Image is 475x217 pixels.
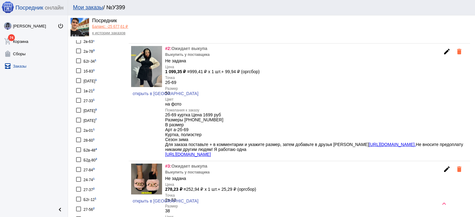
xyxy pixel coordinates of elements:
small: 2 [96,157,97,161]
mat-icon: edit [443,48,451,55]
label: Точка [165,193,176,198]
span: Ожидает выкупа [171,46,207,51]
div: Б2в-48 [83,145,97,154]
div: [DATE] [83,116,97,124]
small: 1 [93,128,95,131]
small: 1 [93,138,95,141]
div: 38 [165,208,178,213]
div: 27-33 [83,96,95,104]
label: Размер [165,86,178,91]
span: онлайн [45,5,63,11]
div: 1в-21 [83,86,95,94]
small: 2 [93,187,95,190]
label: Пожелания к заказу [165,108,468,112]
div: 2а-78 [83,47,95,55]
img: Qz4FbYJRhhYIc6pfO6_lT_tXgkZu8SKqFxA3Le48fQcgR1OpeUYbqlZ5sMW3E8dDdF8dJ3RfM9_dpKDwgIBpikVA.jpg [131,46,162,87]
mat-icon: add_shopping_cart [4,38,11,45]
div: 2в-63 [83,37,95,45]
div: [DATE] [83,106,97,114]
div: Не задана [165,176,186,181]
a: Мои заказы [73,4,103,10]
label: Цена [165,182,256,187]
small: 1 [95,59,96,62]
mat-icon: power_settings_new [58,23,64,29]
mat-icon: chevron_left [56,206,64,213]
div: 252,94 ₽ x 1 шт. + 25,29 ₽ (оргсбор) [165,187,256,192]
small: 2 [93,207,95,210]
div: [DATE] [83,76,97,85]
div: 2б-69 [165,80,176,85]
img: Q24LwM2xnWNEg9GWdVHmi0t4mD_yciabf3IL6FeUV8SqS53i_mmw9RN_pSTX6r7fbcHdZUyanFkpxPw031ze5DbT.jpg [71,18,89,36]
div: Б2г-12 [83,195,96,203]
a: Баланс: -25 677,61 ₽ [92,24,128,29]
small: 1 [95,197,96,200]
img: ytvBW0y2j6SBjepJorqcck0KwWOjiYZrIGKRDQho01UXAR2kOCT3bz7obwJL8US-37_VSdcTVZbVnRQJ6rSNHJ7p.jpg [131,164,162,194]
div: [PERSON_NAME] [13,24,58,28]
div: 2а-01 [83,126,95,134]
small: 3 [93,167,95,170]
a: открыть в [GEOGRAPHIC_DATA] [131,195,200,207]
small: 1 [93,69,95,72]
small: 1 [95,78,97,81]
span: Ожидает выкупа [171,164,207,169]
img: apple-icon-60x60.png [2,1,14,13]
div: 1б-83 [83,66,95,75]
mat-icon: edit [443,165,451,173]
a: [URL][DOMAIN_NAME]. [369,142,416,147]
mat-icon: keyboard_arrow_up [440,200,448,207]
small: 1 [93,98,95,101]
div: Выкупить у поставщика [165,170,210,174]
small: 3 [93,49,95,52]
b: 1 099,35 ₽ = [165,69,190,74]
a: к истории заказов [92,31,126,35]
small: 1 [93,177,95,180]
div: Выкупить у поставщика [165,52,210,57]
small: 4 [95,148,97,151]
img: wofnKqjZjwknS0_OYP7zLjFh3QNdI9Ftwk5VoexNpznxyHik7RWpL8V33ZpYvntVjNFgR1eC.jpg [4,22,11,30]
label: Цена [165,65,260,69]
span: открыть в [GEOGRAPHIC_DATA] [133,198,199,203]
mat-icon: shopping_bag [4,50,11,57]
mat-icon: delete [456,48,463,55]
small: 3 [95,108,97,111]
div: 999,41 ₽ x 1 шт. + 99,94 ₽ (оргсбор) [165,69,260,74]
div: 27-84 [83,165,95,173]
label: Цвет [165,97,181,102]
div: Посредник [92,18,128,24]
div: 24-74 [83,175,95,183]
div: Б2д-80 [83,155,97,164]
div: / №У399 [73,4,464,11]
div: 27-37 [83,185,95,193]
small: 2 [93,88,94,91]
small: 1 [93,39,94,42]
a: [URL][DOMAIN_NAME] [165,152,211,157]
div: Не задана [165,58,186,63]
div: 28-60 [83,136,95,144]
div: 27-56 [83,205,95,213]
div: Б2г-34 [83,56,96,65]
span: #2: [165,46,171,51]
span: открыть в [GEOGRAPHIC_DATA] [133,91,199,96]
div: на фото [165,102,181,106]
small: 7 [95,118,97,121]
a: открыть в [GEOGRAPHIC_DATA] [131,88,200,99]
label: Точка [165,76,176,80]
span: Посредник [15,5,43,11]
b: 278,23 ₽ = [165,187,186,192]
mat-icon: all_inbox [4,62,11,70]
mat-icon: delete [456,165,463,173]
div: 2б-69 куртка Цена 1699 руб Размеры [PHONE_NUMBER] В размер Арт а-2б-69 Куртка, полиэстер Сезон зи... [165,112,468,157]
span: #3: [165,164,171,169]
